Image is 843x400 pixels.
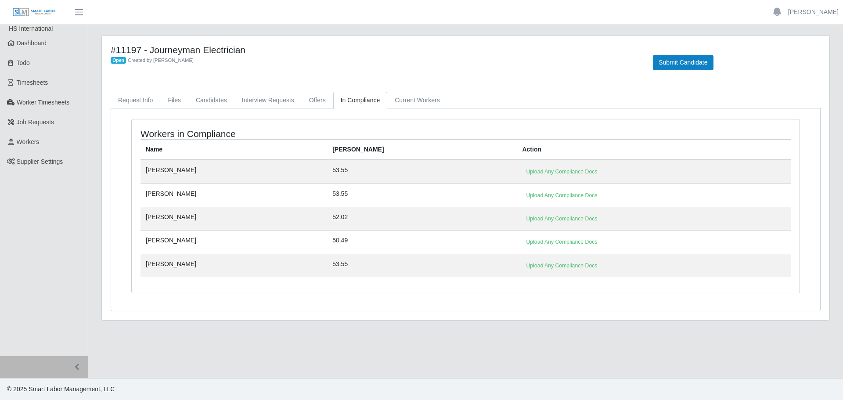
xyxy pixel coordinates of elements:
th: [PERSON_NAME] [327,140,517,160]
a: Current Workers [387,92,447,109]
td: 53.55 [327,254,517,277]
th: Action [517,140,791,160]
button: Submit Candidate [653,55,713,70]
span: Timesheets [17,79,48,86]
a: Candidates [188,92,234,109]
a: Upload Any Compliance Docs [522,166,601,178]
td: 52.02 [327,207,517,230]
td: 53.55 [327,184,517,207]
span: Open [111,57,126,64]
td: [PERSON_NAME] [140,231,327,254]
td: 50.49 [327,231,517,254]
h4: #11197 - Journeyman Electrician [111,44,640,55]
td: [PERSON_NAME] [140,160,327,184]
a: In Compliance [333,92,388,109]
span: Worker Timesheets [17,99,69,106]
span: Created by [PERSON_NAME] [128,58,194,63]
a: Request Info [111,92,160,109]
span: Job Requests [17,119,54,126]
a: Interview Requests [234,92,302,109]
a: Upload Any Compliance Docs [522,259,601,272]
a: [PERSON_NAME] [788,7,839,17]
a: Upload Any Compliance Docs [522,236,601,248]
span: Supplier Settings [17,158,63,165]
td: [PERSON_NAME] [140,207,327,230]
span: © 2025 Smart Labor Management, LLC [7,386,115,393]
a: Offers [302,92,333,109]
img: SLM Logo [12,7,56,17]
a: Upload Any Compliance Docs [522,213,601,225]
span: Workers [17,138,40,145]
a: Files [160,92,188,109]
h4: Workers in Compliance [140,128,404,139]
th: Name [140,140,327,160]
a: Upload Any Compliance Docs [522,189,601,202]
span: HS International [9,25,53,32]
td: 53.55 [327,160,517,184]
td: [PERSON_NAME] [140,184,327,207]
span: Todo [17,59,30,66]
td: [PERSON_NAME] [140,254,327,277]
span: Dashboard [17,40,47,47]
